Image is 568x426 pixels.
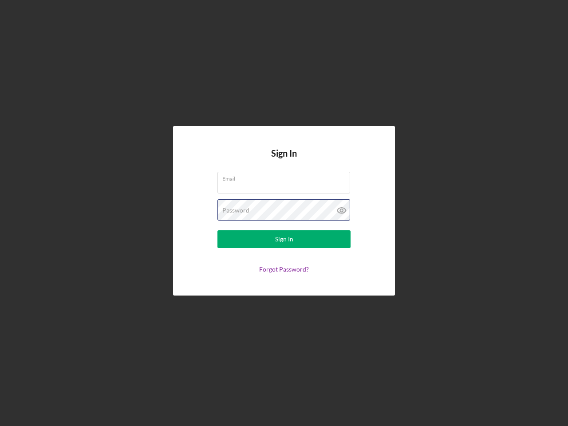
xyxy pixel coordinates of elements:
[217,230,351,248] button: Sign In
[222,207,249,214] label: Password
[259,265,309,273] a: Forgot Password?
[271,148,297,172] h4: Sign In
[275,230,293,248] div: Sign In
[222,172,350,182] label: Email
